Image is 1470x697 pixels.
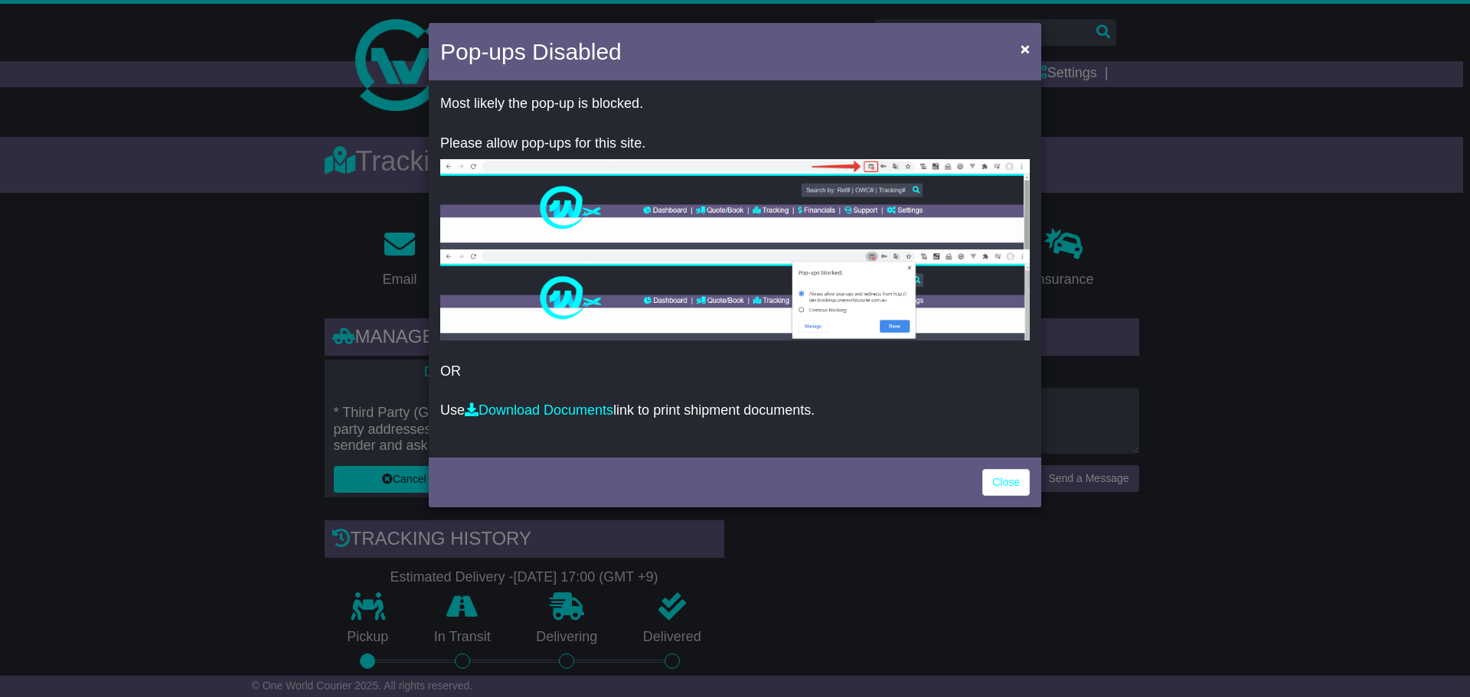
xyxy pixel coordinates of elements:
a: Download Documents [465,402,613,418]
span: × [1021,40,1030,57]
img: allow-popup-1.png [440,159,1030,249]
button: Close [1013,33,1037,64]
h4: Pop-ups Disabled [440,34,622,69]
a: Close [982,469,1030,496]
div: OR [429,84,1041,454]
p: Use link to print shipment documents. [440,402,1030,419]
p: Please allow pop-ups for this site. [440,135,1030,152]
p: Most likely the pop-up is blocked. [440,96,1030,112]
img: allow-popup-2.png [440,249,1030,340]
